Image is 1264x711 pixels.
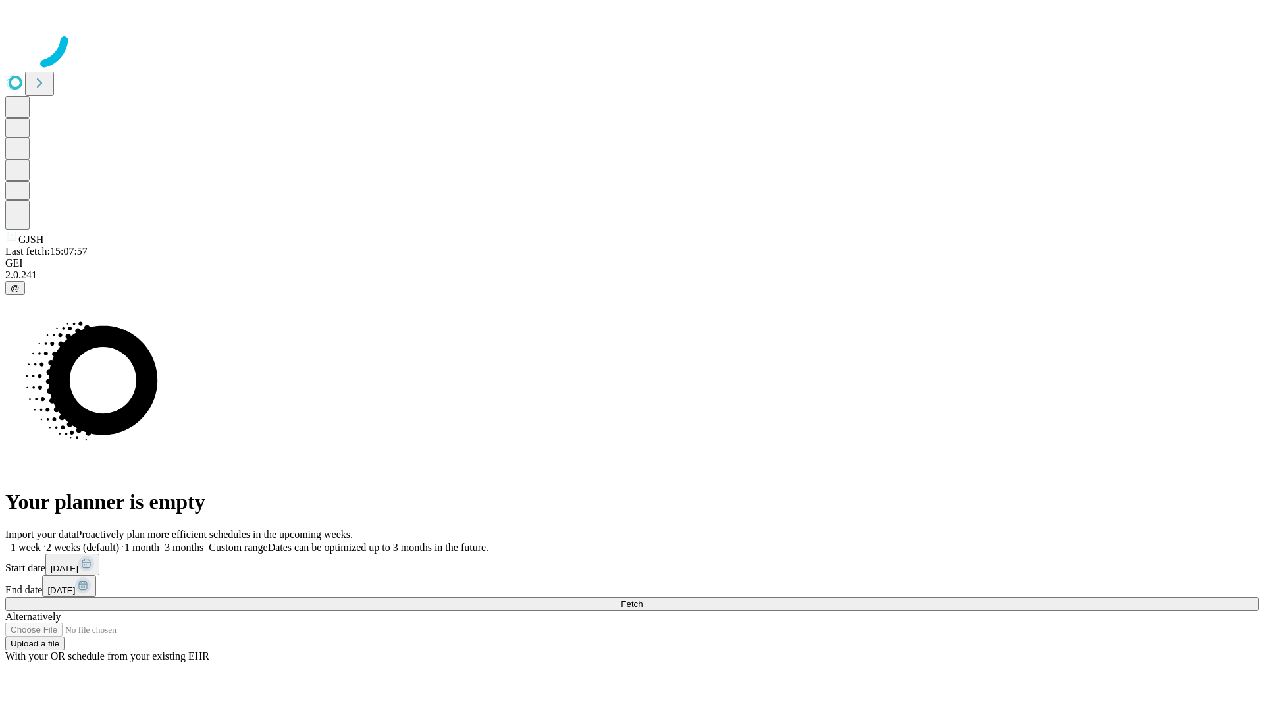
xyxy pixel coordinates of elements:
[165,542,203,553] span: 3 months
[5,650,209,662] span: With your OR schedule from your existing EHR
[47,585,75,595] span: [DATE]
[51,564,78,573] span: [DATE]
[5,529,76,540] span: Import your data
[5,490,1259,514] h1: Your planner is empty
[5,597,1259,611] button: Fetch
[5,637,65,650] button: Upload a file
[5,257,1259,269] div: GEI
[5,246,88,257] span: Last fetch: 15:07:57
[11,542,41,553] span: 1 week
[5,575,1259,597] div: End date
[124,542,159,553] span: 1 month
[5,281,25,295] button: @
[5,269,1259,281] div: 2.0.241
[76,529,353,540] span: Proactively plan more efficient schedules in the upcoming weeks.
[209,542,267,553] span: Custom range
[268,542,488,553] span: Dates can be optimized up to 3 months in the future.
[5,611,61,622] span: Alternatively
[5,554,1259,575] div: Start date
[42,575,96,597] button: [DATE]
[46,542,119,553] span: 2 weeks (default)
[45,554,99,575] button: [DATE]
[621,599,643,609] span: Fetch
[18,234,43,245] span: GJSH
[11,283,20,293] span: @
